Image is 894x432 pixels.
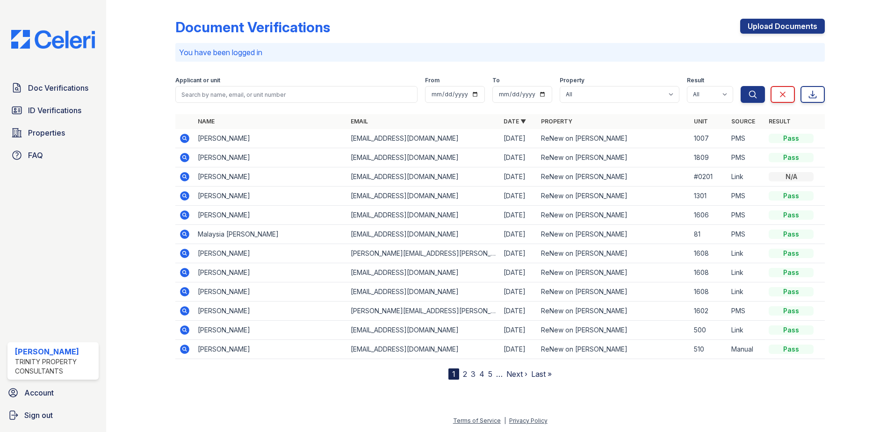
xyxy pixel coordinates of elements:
[175,19,330,36] div: Document Verifications
[690,321,728,340] td: 500
[731,118,755,125] a: Source
[179,47,821,58] p: You have been logged in
[690,129,728,148] td: 1007
[690,225,728,244] td: 81
[690,302,728,321] td: 1602
[500,263,537,282] td: [DATE]
[690,187,728,206] td: 1301
[194,225,347,244] td: Malaysia [PERSON_NAME]
[4,406,102,425] button: Sign out
[537,129,690,148] td: ReNew on [PERSON_NAME]
[769,345,814,354] div: Pass
[537,302,690,321] td: ReNew on [PERSON_NAME]
[488,369,492,379] a: 5
[537,244,690,263] td: ReNew on [PERSON_NAME]
[194,263,347,282] td: [PERSON_NAME]
[194,302,347,321] td: [PERSON_NAME]
[448,368,459,380] div: 1
[537,225,690,244] td: ReNew on [PERSON_NAME]
[194,244,347,263] td: [PERSON_NAME]
[194,148,347,167] td: [PERSON_NAME]
[694,118,708,125] a: Unit
[347,129,500,148] td: [EMAIL_ADDRESS][DOMAIN_NAME]
[500,302,537,321] td: [DATE]
[175,77,220,84] label: Applicant or unit
[28,127,65,138] span: Properties
[728,263,765,282] td: Link
[509,417,548,424] a: Privacy Policy
[728,148,765,167] td: PMS
[690,167,728,187] td: #0201
[194,187,347,206] td: [PERSON_NAME]
[537,321,690,340] td: ReNew on [PERSON_NAME]
[728,206,765,225] td: PMS
[500,225,537,244] td: [DATE]
[194,282,347,302] td: [PERSON_NAME]
[28,82,88,94] span: Doc Verifications
[690,263,728,282] td: 1608
[504,118,526,125] a: Date ▼
[769,191,814,201] div: Pass
[728,167,765,187] td: Link
[24,387,54,398] span: Account
[690,340,728,359] td: 510
[194,129,347,148] td: [PERSON_NAME]
[769,210,814,220] div: Pass
[728,340,765,359] td: Manual
[7,79,99,97] a: Doc Verifications
[347,206,500,225] td: [EMAIL_ADDRESS][DOMAIN_NAME]
[28,105,81,116] span: ID Verifications
[500,321,537,340] td: [DATE]
[769,268,814,277] div: Pass
[7,101,99,120] a: ID Verifications
[492,77,500,84] label: To
[500,187,537,206] td: [DATE]
[194,340,347,359] td: [PERSON_NAME]
[690,206,728,225] td: 1606
[347,225,500,244] td: [EMAIL_ADDRESS][DOMAIN_NAME]
[537,206,690,225] td: ReNew on [PERSON_NAME]
[769,249,814,258] div: Pass
[500,206,537,225] td: [DATE]
[24,410,53,421] span: Sign out
[347,148,500,167] td: [EMAIL_ADDRESS][DOMAIN_NAME]
[769,134,814,143] div: Pass
[728,129,765,148] td: PMS
[537,187,690,206] td: ReNew on [PERSON_NAME]
[537,263,690,282] td: ReNew on [PERSON_NAME]
[769,325,814,335] div: Pass
[500,244,537,263] td: [DATE]
[769,118,791,125] a: Result
[198,118,215,125] a: Name
[690,282,728,302] td: 1608
[687,77,704,84] label: Result
[425,77,440,84] label: From
[347,244,500,263] td: [PERSON_NAME][EMAIL_ADDRESS][PERSON_NAME][DOMAIN_NAME]
[496,368,503,380] span: …
[463,369,467,379] a: 2
[347,167,500,187] td: [EMAIL_ADDRESS][DOMAIN_NAME]
[728,282,765,302] td: Link
[728,187,765,206] td: PMS
[740,19,825,34] a: Upload Documents
[347,302,500,321] td: [PERSON_NAME][EMAIL_ADDRESS][PERSON_NAME][DOMAIN_NAME]
[769,287,814,296] div: Pass
[690,244,728,263] td: 1608
[728,321,765,340] td: Link
[15,346,95,357] div: [PERSON_NAME]
[347,340,500,359] td: [EMAIL_ADDRESS][DOMAIN_NAME]
[537,340,690,359] td: ReNew on [PERSON_NAME]
[769,230,814,239] div: Pass
[500,167,537,187] td: [DATE]
[479,369,484,379] a: 4
[728,225,765,244] td: PMS
[347,187,500,206] td: [EMAIL_ADDRESS][DOMAIN_NAME]
[4,30,102,49] img: CE_Logo_Blue-a8612792a0a2168367f1c8372b55b34899dd931a85d93a1a3d3e32e68fde9ad4.png
[690,148,728,167] td: 1809
[500,129,537,148] td: [DATE]
[769,153,814,162] div: Pass
[7,146,99,165] a: FAQ
[175,86,418,103] input: Search by name, email, or unit number
[194,206,347,225] td: [PERSON_NAME]
[506,369,527,379] a: Next ›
